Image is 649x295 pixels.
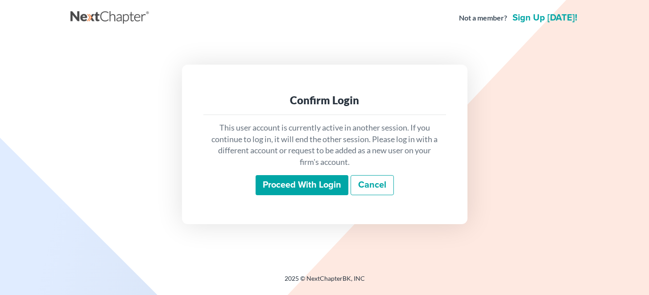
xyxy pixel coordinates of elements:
div: Confirm Login [211,93,439,107]
a: Cancel [351,175,394,196]
a: Sign up [DATE]! [511,13,579,22]
strong: Not a member? [459,13,507,23]
div: 2025 © NextChapterBK, INC [70,274,579,290]
input: Proceed with login [256,175,348,196]
p: This user account is currently active in another session. If you continue to log in, it will end ... [211,122,439,168]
